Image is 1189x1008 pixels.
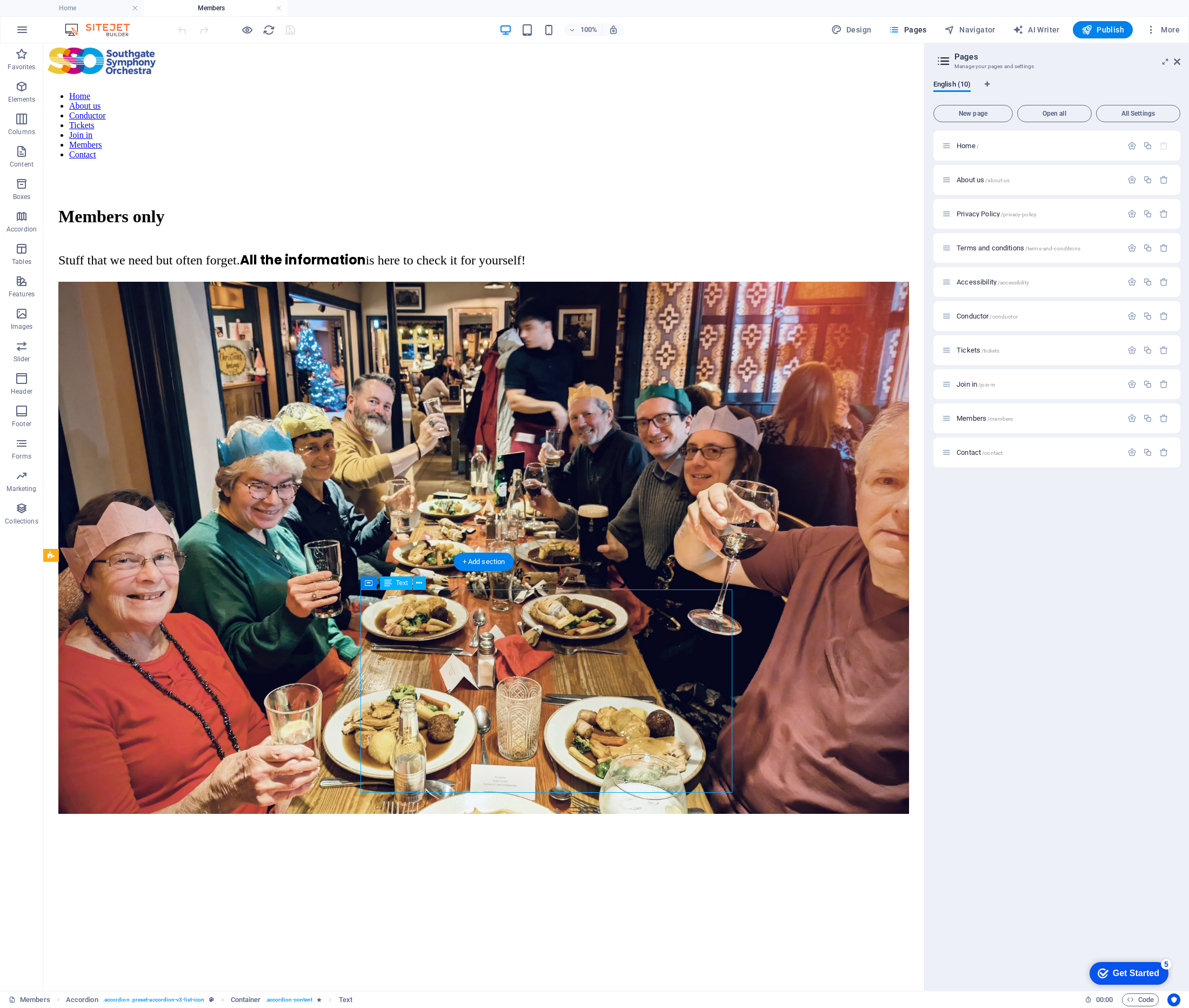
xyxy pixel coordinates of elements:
[11,322,33,331] p: Images
[8,95,36,104] p: Elements
[1081,24,1124,35] span: Publish
[1143,311,1152,321] div: Duplicate
[1008,21,1064,38] button: AI Writer
[9,993,50,1006] a: Click to cancel selection. Double-click to open Pages
[957,312,1018,320] span: Click to open page
[241,23,253,36] button: Click here to leave preview mode and continue editing
[933,80,1180,101] div: Language Tabs
[1025,246,1080,251] span: /terms-and-conditions
[12,420,31,428] p: Footer
[953,347,1122,354] div: Tickets/tickets
[998,280,1029,286] span: /accessibility
[12,257,31,266] p: Tables
[6,225,37,234] p: Accordion
[953,313,1122,320] div: Conductor/conductor
[1127,414,1137,423] div: Settings
[80,2,91,13] div: 5
[957,142,979,150] span: Click to open page
[954,62,1159,71] h3: Manage your pages and settings
[10,160,34,169] p: Content
[953,210,1122,217] div: Privacy Policy/privacy-policy
[1101,110,1175,117] span: All Settings
[990,314,1017,320] span: /conductor
[982,450,1003,456] span: /contact
[1143,380,1152,389] div: Duplicate
[953,142,1122,149] div: Home/
[1085,993,1113,1006] h6: Session time
[957,380,996,388] span: Click to open page
[1159,243,1168,253] div: Remove
[1001,211,1037,217] span: /privacy-policy
[62,23,143,36] img: Editor Logo
[987,416,1013,422] span: /members
[262,23,275,36] button: reload
[1127,380,1137,389] div: Settings
[1141,21,1184,38] button: More
[953,176,1122,183] div: About us/about-us
[144,2,288,14] h4: Members
[957,414,1013,422] span: Members
[1159,380,1168,389] div: Remove
[953,278,1122,286] div: Accessibility/accessibility
[609,25,618,35] i: On resize automatically adjust zoom level to fit chosen device.
[32,12,78,22] div: Get Started
[1159,414,1168,423] div: Remove
[6,485,36,493] p: Marketing
[13,193,31,201] p: Boxes
[454,553,514,571] div: + Add section
[8,128,35,136] p: Columns
[103,993,205,1006] span: . accordion .preset-accordion-v3-list-icon
[933,105,1013,122] button: New page
[953,244,1122,251] div: Terms and conditions/terms-and-conditions
[954,52,1180,62] h2: Pages
[889,24,926,35] span: Pages
[1122,993,1159,1006] button: Code
[957,176,1010,184] span: Click to open page
[1073,21,1133,38] button: Publish
[1127,175,1137,184] div: Settings
[827,21,876,38] div: Design (Ctrl+Alt+Y)
[957,346,999,354] span: Tickets
[884,21,931,38] button: Pages
[1143,209,1152,218] div: Duplicate
[317,997,322,1003] i: Element contains an animation
[953,449,1122,456] div: Contact/contact
[339,993,352,1006] span: Click to select. Double-click to edit
[1143,346,1152,355] div: Duplicate
[953,415,1122,422] div: Members/members
[1143,175,1152,184] div: Duplicate
[1104,996,1105,1004] span: :
[1096,993,1113,1006] span: 00 00
[66,993,352,1006] nav: breadcrumb
[265,993,313,1006] span: . accordion-content
[11,387,32,396] p: Header
[981,348,999,354] span: /tickets
[933,78,971,93] span: English (10)
[1013,24,1060,35] span: AI Writer
[1022,110,1087,117] span: Open all
[940,21,1000,38] button: Navigator
[938,110,1008,117] span: New page
[1127,277,1137,287] div: Settings
[985,177,1010,183] span: /about-us
[977,143,979,149] span: /
[1159,209,1168,218] div: Remove
[1143,243,1152,253] div: Duplicate
[1143,277,1152,287] div: Duplicate
[957,210,1037,218] span: Click to open page
[1096,105,1180,122] button: All Settings
[580,23,598,36] h6: 100%
[957,278,1029,286] span: Click to open page
[957,244,1080,252] span: Click to open page
[1159,175,1168,184] div: Remove
[944,24,996,35] span: Navigator
[1127,448,1137,457] div: Settings
[953,381,1122,388] div: Join in/join-in
[5,517,38,526] p: Collections
[14,355,30,363] p: Slider
[263,24,275,36] i: Reload page
[827,21,876,38] button: Design
[831,24,872,35] span: Design
[1017,105,1092,122] button: Open all
[1159,346,1168,355] div: Remove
